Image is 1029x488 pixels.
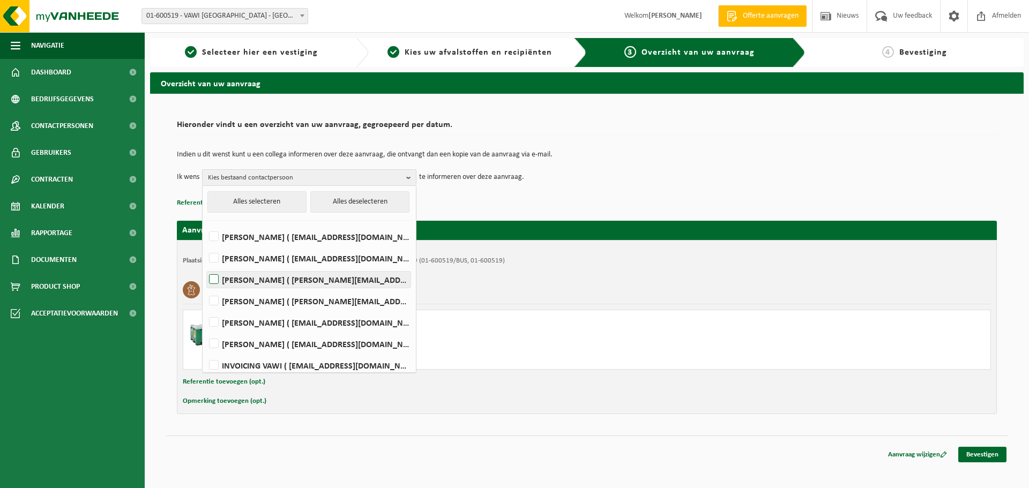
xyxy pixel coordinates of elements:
span: Contracten [31,166,73,193]
label: [PERSON_NAME] ( [PERSON_NAME][EMAIL_ADDRESS][DOMAIN_NAME] ) [207,293,411,309]
label: [PERSON_NAME] ( [EMAIL_ADDRESS][DOMAIN_NAME] ) [207,336,411,352]
label: [PERSON_NAME] ( [EMAIL_ADDRESS][DOMAIN_NAME] ) [207,250,411,266]
label: [PERSON_NAME] ( [PERSON_NAME][EMAIL_ADDRESS][DOMAIN_NAME] ) [207,272,411,288]
h2: Hieronder vindt u een overzicht van uw aanvraag, gegroepeerd per datum. [177,121,997,135]
p: Ik wens [177,169,199,185]
span: Acceptatievoorwaarden [31,300,118,327]
span: Contactpersonen [31,112,93,139]
p: te informeren over deze aanvraag. [419,169,524,185]
span: Bedrijfsgegevens [31,86,94,112]
button: Referentie toevoegen (opt.) [183,375,265,389]
span: Bevestiging [899,48,947,57]
strong: [PERSON_NAME] [648,12,702,20]
div: Ophalen en plaatsen lege [232,333,630,341]
span: 3 [624,46,636,58]
p: Indien u dit wenst kunt u een collega informeren over deze aanvraag, die ontvangt dan een kopie v... [177,151,997,159]
button: Alles deselecteren [310,191,409,213]
a: Offerte aanvragen [718,5,807,27]
span: Gebruikers [31,139,71,166]
span: Overzicht van uw aanvraag [642,48,755,57]
label: [PERSON_NAME] ( [EMAIL_ADDRESS][DOMAIN_NAME] ) [207,229,411,245]
span: 01-600519 - VAWI NV - ANTWERPEN [141,8,308,24]
span: 2 [387,46,399,58]
div: Aantal leveren: 0 [232,355,630,364]
span: Selecteer hier een vestiging [202,48,318,57]
strong: Plaatsingsadres: [183,257,229,264]
span: Navigatie [31,32,64,59]
a: 1Selecteer hier een vestiging [155,46,347,59]
span: Rapportage [31,220,72,246]
span: 1 [185,46,197,58]
label: [PERSON_NAME] ( [EMAIL_ADDRESS][DOMAIN_NAME] ) [207,314,411,331]
span: 01-600519 - VAWI NV - ANTWERPEN [142,9,308,24]
span: Offerte aanvragen [740,11,801,21]
span: Kalender [31,193,64,220]
span: Product Shop [31,273,80,300]
button: Opmerking toevoegen (opt.) [183,394,266,408]
label: INVOICING VAWI ( [EMAIL_ADDRESS][DOMAIN_NAME] ) [207,357,411,373]
a: 2Kies uw afvalstoffen en recipiënten [374,46,566,59]
span: 4 [882,46,894,58]
span: Kies uw afvalstoffen en recipiënten [405,48,552,57]
span: Documenten [31,246,77,273]
button: Referentie toevoegen (opt.) [177,196,259,210]
a: Aanvraag wijzigen [880,447,955,462]
div: Aantal ophalen : 1 [232,347,630,355]
h2: Overzicht van uw aanvraag [150,72,1024,93]
strong: Aanvraag voor [DATE] [182,226,263,235]
button: Alles selecteren [207,191,307,213]
span: Kies bestaand contactpersoon [208,170,402,186]
a: Bevestigen [958,447,1006,462]
button: Kies bestaand contactpersoon [202,169,416,185]
img: PB-LB-0680-HPE-GN-01.png [189,316,221,348]
span: Dashboard [31,59,71,86]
